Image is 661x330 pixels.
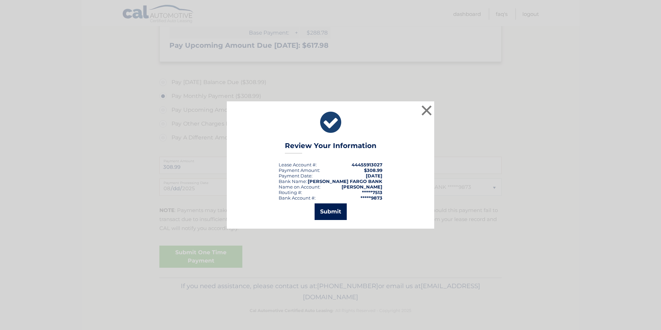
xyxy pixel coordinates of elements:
span: $308.99 [364,167,382,173]
strong: [PERSON_NAME] [342,184,382,190]
h3: Review Your Information [285,141,376,154]
span: [DATE] [366,173,382,178]
div: : [279,173,313,178]
div: Bank Account #: [279,195,316,201]
div: Lease Account #: [279,162,317,167]
span: Payment Date [279,173,311,178]
strong: [PERSON_NAME] FARGO BANK [308,178,382,184]
button: × [420,103,434,117]
strong: 44455913027 [352,162,382,167]
div: Name on Account: [279,184,320,190]
button: Submit [315,203,347,220]
div: Bank Name: [279,178,307,184]
div: Routing #: [279,190,302,195]
div: Payment Amount: [279,167,320,173]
